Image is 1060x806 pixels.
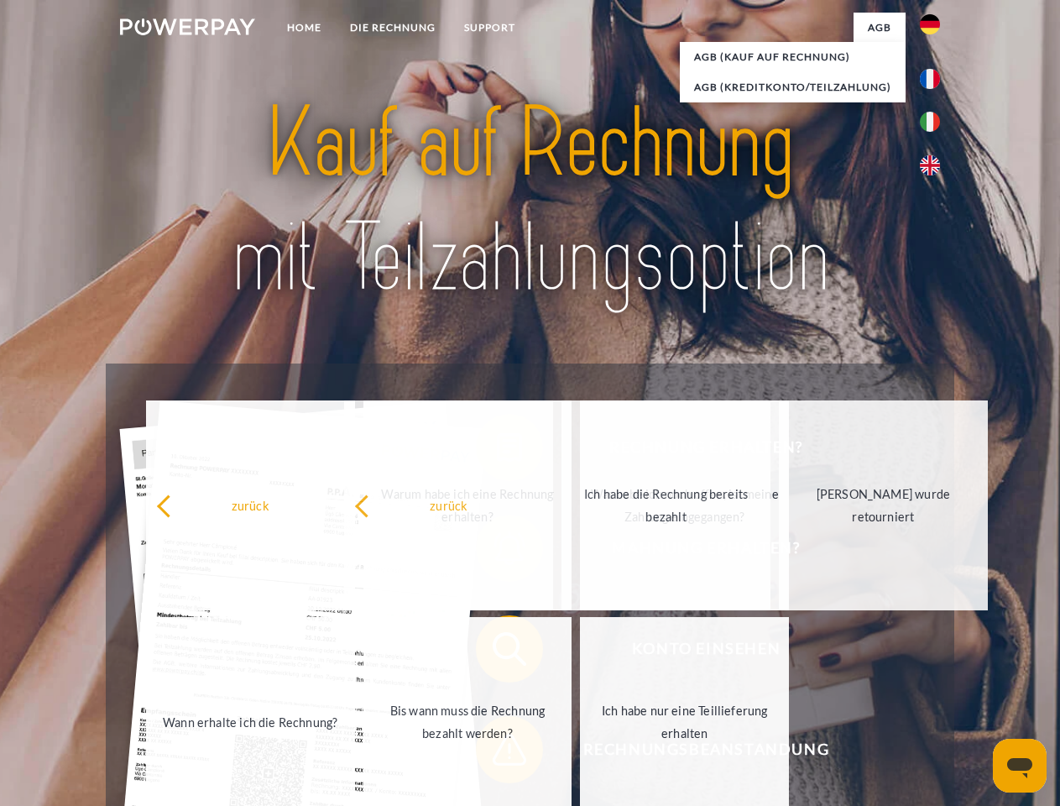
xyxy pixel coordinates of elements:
[680,72,906,102] a: AGB (Kreditkonto/Teilzahlung)
[156,710,345,733] div: Wann erhalte ich die Rechnung?
[590,699,779,745] div: Ich habe nur eine Teillieferung erhalten
[450,13,530,43] a: SUPPORT
[920,14,940,34] img: de
[156,494,345,516] div: zurück
[160,81,900,322] img: title-powerpay_de.svg
[920,112,940,132] img: it
[336,13,450,43] a: DIE RECHNUNG
[993,739,1047,793] iframe: Schaltfläche zum Öffnen des Messaging-Fensters
[920,155,940,175] img: en
[854,13,906,43] a: agb
[920,69,940,89] img: fr
[789,483,978,528] div: [PERSON_NAME] wurde retourniert
[680,42,906,72] a: AGB (Kauf auf Rechnung)
[373,699,562,745] div: Bis wann muss die Rechnung bezahlt werden?
[354,494,543,516] div: zurück
[572,483,760,528] div: Ich habe die Rechnung bereits bezahlt
[120,18,255,35] img: logo-powerpay-white.svg
[273,13,336,43] a: Home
